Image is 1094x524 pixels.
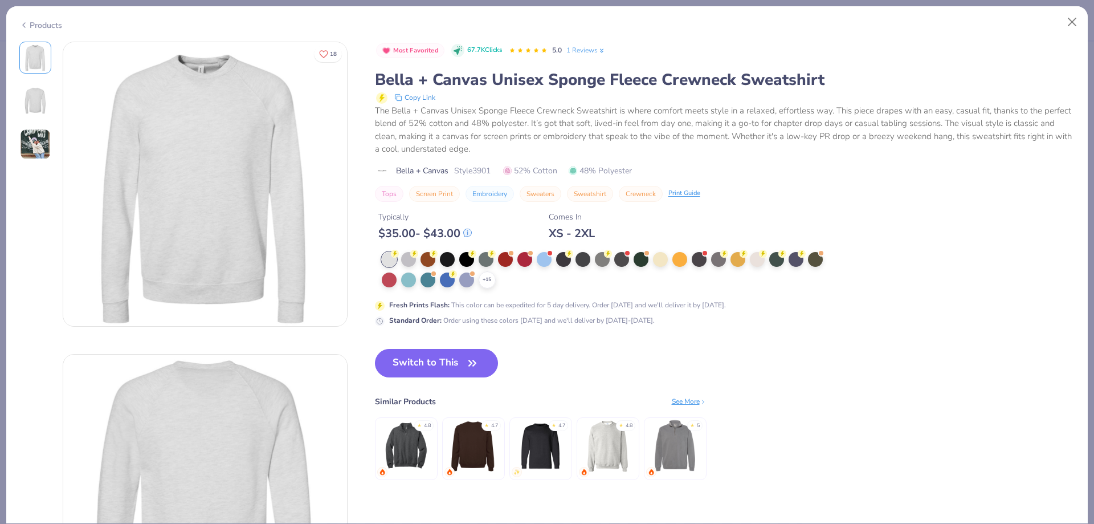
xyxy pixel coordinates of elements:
div: 5 [697,422,700,430]
button: Badge Button [376,43,445,58]
button: Screen Print [409,186,460,202]
span: Bella + Canvas [396,165,448,177]
div: ★ [417,422,422,426]
img: Fresh Prints Houston Crew [446,419,500,473]
div: See More [672,396,707,407]
button: Switch to This [375,349,499,377]
div: XS - 2XL [549,226,595,241]
strong: Fresh Prints Flash : [389,300,450,310]
div: $ 35.00 - $ 43.00 [378,226,472,241]
img: trending.gif [446,469,453,476]
img: trending.gif [648,469,655,476]
div: 4.7 [491,422,498,430]
button: Embroidery [466,186,514,202]
img: Front [63,42,347,326]
img: trending.gif [379,469,386,476]
button: Like [314,46,342,62]
span: 67.7K Clicks [467,46,502,55]
span: 5.0 [552,46,562,55]
div: Products [19,19,62,31]
div: ★ [690,422,695,426]
div: 4.8 [424,422,431,430]
div: Similar Products [375,396,436,408]
button: copy to clipboard [391,91,439,104]
button: Tops [375,186,403,202]
div: The Bella + Canvas Unisex Sponge Fleece Crewneck Sweatshirt is where comfort meets style in a rel... [375,104,1075,156]
div: ★ [619,422,623,426]
img: Jerzees Nublend Quarter-Zip Cadet Collar Sweatshirt [379,419,433,473]
span: 52% Cotton [503,165,557,177]
div: Order using these colors [DATE] and we'll deliver by [DATE]-[DATE]. [389,315,655,326]
div: Print Guide [668,189,700,198]
div: 5.0 Stars [509,42,548,60]
button: Close [1062,11,1083,33]
img: brand logo [375,166,390,176]
img: Back [22,87,49,115]
div: Bella + Canvas Unisex Sponge Fleece Crewneck Sweatshirt [375,69,1075,91]
div: Typically [378,211,472,223]
button: Crewneck [619,186,663,202]
img: Champion Adult Powerblend® Crewneck Sweatshirt [513,419,568,473]
a: 1 Reviews [566,45,606,55]
img: trending.gif [581,469,587,476]
button: Sweatshirt [567,186,613,202]
strong: Standard Order : [389,316,442,325]
div: Comes In [549,211,595,223]
div: 4.8 [626,422,632,430]
div: This color can be expedited for 5 day delivery. Order [DATE] and we'll deliver it by [DATE]. [389,300,726,310]
img: newest.gif [513,469,520,476]
div: ★ [552,422,556,426]
img: Gildan Adult Heavy Blend Adult 8 Oz. 50/50 Fleece Crew [581,419,635,473]
div: ★ [484,422,489,426]
img: Front [22,44,49,71]
span: Most Favorited [393,47,439,54]
span: Style 3901 [454,165,491,177]
img: Comfort Colors Adult Quarter-Zip Sweatshirt [648,419,702,473]
span: 48% Polyester [569,165,632,177]
span: 18 [330,51,337,57]
img: User generated content [20,129,51,160]
img: Most Favorited sort [382,46,391,55]
button: Sweaters [520,186,561,202]
div: 4.7 [558,422,565,430]
span: + 15 [483,276,491,284]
